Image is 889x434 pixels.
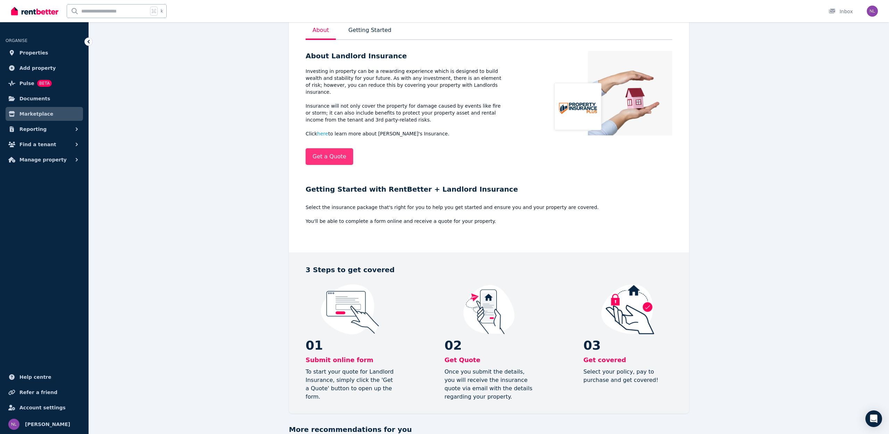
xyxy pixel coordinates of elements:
[19,373,51,381] span: Help centre
[306,339,394,352] span: 01
[19,110,53,118] span: Marketplace
[583,355,672,365] h3: Get covered
[6,385,83,399] a: Refer a friend
[444,368,533,401] p: Once you submit the details, you will receive the insurance quote via email with the details rega...
[6,46,83,60] a: Properties
[6,92,83,106] a: Documents
[37,80,52,87] span: BETA
[306,25,336,40] p: About
[6,153,83,167] button: Manage property
[6,370,83,384] a: Help centre
[550,51,672,135] img: Landlord Insurance
[6,76,83,90] a: PulseBETA
[19,388,57,397] span: Refer a friend
[444,355,533,365] h3: Get Quote
[19,94,50,103] span: Documents
[6,107,83,121] a: Marketplace
[306,355,394,365] h3: Submit online form
[829,8,853,15] div: Inbox
[19,403,66,412] span: Account settings
[306,265,672,275] p: 3 Steps to get covered
[19,79,34,87] span: Pulse
[19,125,47,133] span: Reporting
[6,401,83,415] a: Account settings
[306,184,672,194] p: Getting Started with RentBetter + Landlord Insurance
[306,368,394,401] p: To start your quote for Landlord Insurance, simply click the 'Get a Quote' button to open up the ...
[25,420,70,428] span: [PERSON_NAME]
[11,6,58,16] img: RentBetter
[317,131,328,136] a: here
[306,68,506,137] p: Investing in property can be a rewarding experience which is designed to build wealth and stabili...
[306,51,506,61] h5: About Landlord Insurance
[6,137,83,151] button: Find a tenant
[19,140,56,149] span: Find a tenant
[306,284,394,334] img: Submit online form: step 1 to get covered
[347,25,393,40] p: Getting Started
[6,38,27,43] span: ORGANISE
[19,49,48,57] span: Properties
[583,368,672,384] p: Select your policy, pay to purchase and get covered!
[444,284,533,334] img: Get Quote: step 2 to get covered
[583,284,672,334] img: Get covered: step 3 to get covered
[160,8,163,14] span: k
[444,339,533,352] span: 02
[6,61,83,75] a: Add property
[865,410,882,427] div: Open Intercom Messenger
[19,64,56,72] span: Add property
[583,339,672,352] span: 03
[8,419,19,430] img: Nadia Lobova
[6,122,83,136] button: Reporting
[19,156,67,164] span: Manage property
[306,204,672,225] p: Select the insurance package that's right for you to help you get started and ensure you and your...
[306,148,353,165] a: Get a Quote
[867,6,878,17] img: Nadia Lobova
